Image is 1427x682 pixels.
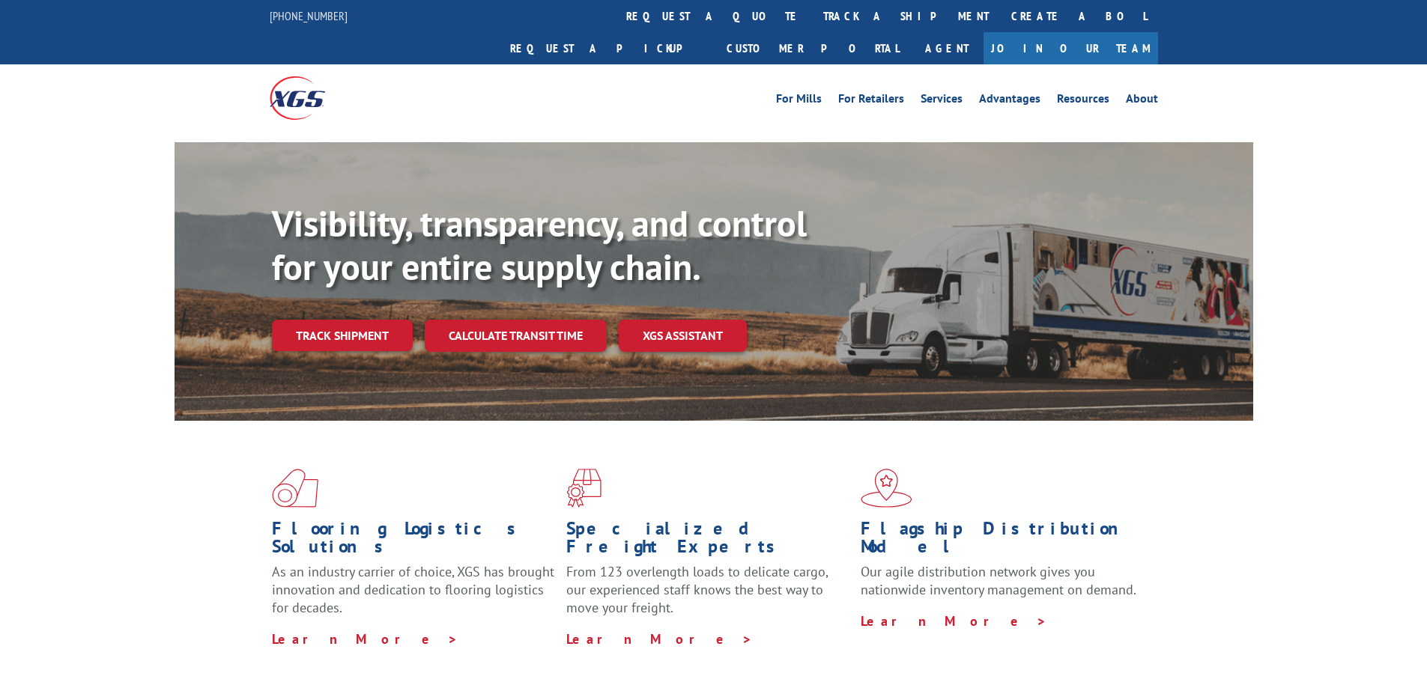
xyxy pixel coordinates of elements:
h1: Flagship Distribution Model [861,520,1144,563]
a: Agent [910,32,984,64]
a: Learn More > [566,630,753,648]
p: From 123 overlength loads to delicate cargo, our experienced staff knows the best way to move you... [566,563,849,630]
span: As an industry carrier of choice, XGS has brought innovation and dedication to flooring logistics... [272,563,554,616]
img: xgs-icon-flagship-distribution-model-red [861,469,912,508]
a: Learn More > [272,630,458,648]
a: Services [921,93,963,109]
a: Request a pickup [499,32,715,64]
h1: Specialized Freight Experts [566,520,849,563]
a: Calculate transit time [425,320,607,352]
a: Customer Portal [715,32,910,64]
a: [PHONE_NUMBER] [270,8,348,23]
span: Our agile distribution network gives you nationwide inventory management on demand. [861,563,1136,598]
img: xgs-icon-total-supply-chain-intelligence-red [272,469,318,508]
a: Track shipment [272,320,413,351]
a: Advantages [979,93,1040,109]
a: For Retailers [838,93,904,109]
a: Join Our Team [984,32,1158,64]
h1: Flooring Logistics Solutions [272,520,555,563]
a: Learn More > [861,612,1047,630]
a: Resources [1057,93,1109,109]
a: XGS ASSISTANT [619,320,747,352]
a: For Mills [776,93,822,109]
img: xgs-icon-focused-on-flooring-red [566,469,602,508]
b: Visibility, transparency, and control for your entire supply chain. [272,200,807,290]
a: About [1126,93,1158,109]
